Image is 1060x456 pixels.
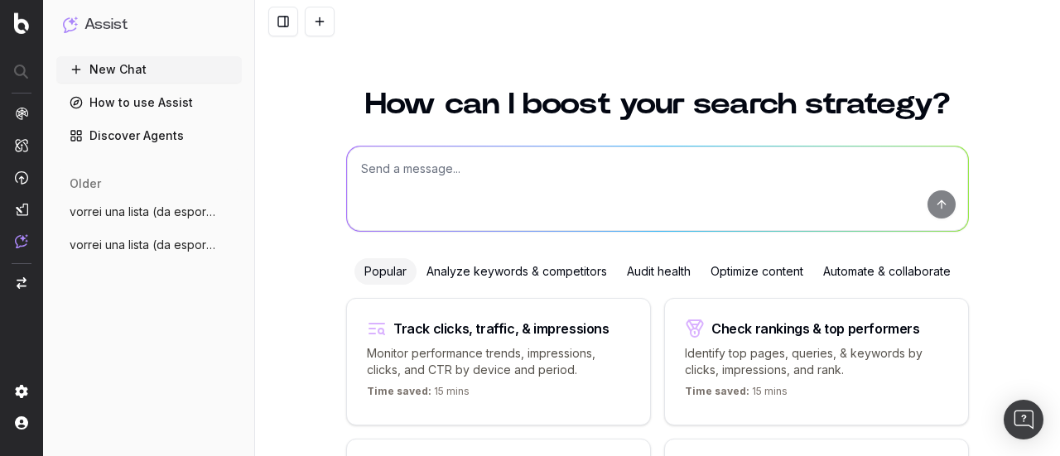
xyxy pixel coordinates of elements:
span: Time saved: [367,385,431,397]
button: vorrei una lista (da esportare) delle UR [56,232,242,258]
div: Check rankings & top performers [711,322,920,335]
img: Activation [15,170,28,185]
span: Time saved: [685,385,749,397]
button: Assist [63,13,235,36]
div: Analyze keywords & competitors [417,258,617,285]
img: Studio [15,203,28,216]
p: 15 mins [367,385,470,405]
a: Discover Agents [56,122,242,149]
span: vorrei una lista (da esportare) delle UR [70,237,215,253]
p: 15 mins [685,385,788,405]
img: Analytics [15,107,28,120]
div: Automate & collaborate [813,258,961,285]
button: New Chat [56,56,242,83]
h1: How can I boost your search strategy? [346,89,969,119]
img: My account [15,416,28,430]
button: vorrei una lista (da esportare) delle UR [56,199,242,225]
img: Setting [15,385,28,398]
span: older [70,175,101,192]
div: Audit health [617,258,701,285]
div: Popular [354,258,417,285]
p: Monitor performance trends, impressions, clicks, and CTR by device and period. [367,345,630,378]
div: Track clicks, traffic, & impressions [393,322,609,335]
div: Open Intercom Messenger [1004,400,1043,439]
h1: Assist [84,13,128,36]
img: Switch project [17,277,26,289]
a: How to use Assist [56,89,242,116]
p: Identify top pages, queries, & keywords by clicks, impressions, and rank. [685,345,948,378]
img: Botify logo [14,12,29,34]
img: Intelligence [15,138,28,152]
img: Assist [63,17,78,32]
span: vorrei una lista (da esportare) delle UR [70,204,215,220]
div: Optimize content [701,258,813,285]
img: Assist [15,234,28,248]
